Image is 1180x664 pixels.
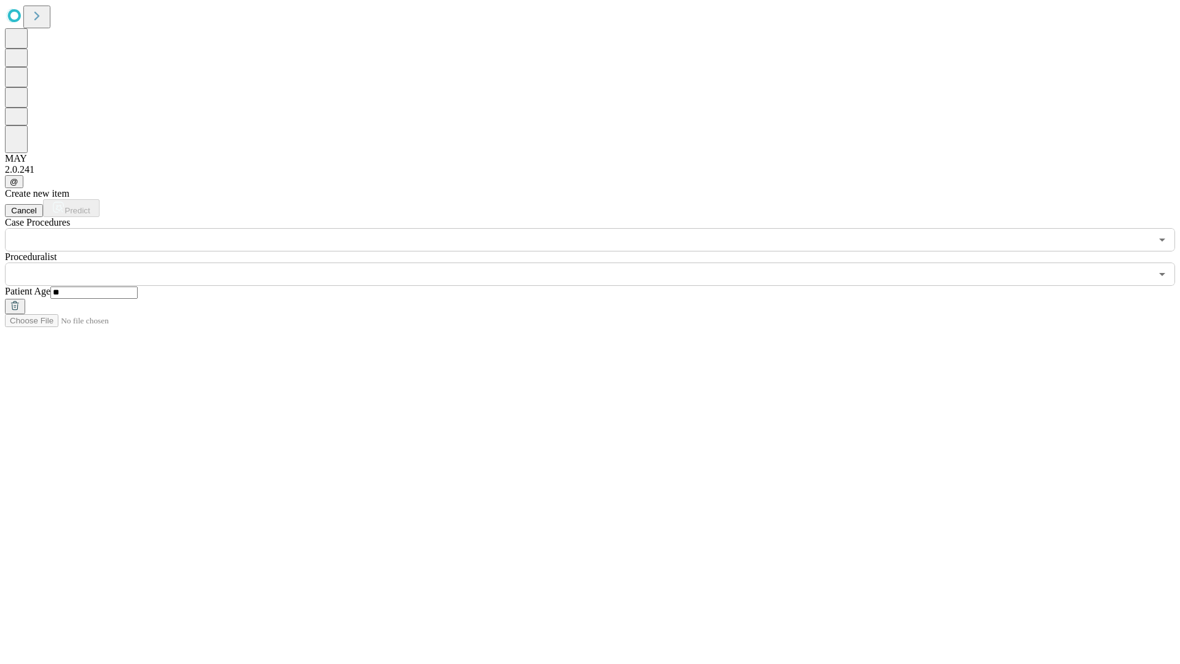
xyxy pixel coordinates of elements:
[5,217,70,227] span: Scheduled Procedure
[1154,266,1171,283] button: Open
[5,164,1175,175] div: 2.0.241
[5,204,43,217] button: Cancel
[10,177,18,186] span: @
[5,153,1175,164] div: MAY
[5,175,23,188] button: @
[5,286,50,296] span: Patient Age
[65,206,90,215] span: Predict
[1154,231,1171,248] button: Open
[43,199,100,217] button: Predict
[5,251,57,262] span: Proceduralist
[5,188,69,199] span: Create new item
[11,206,37,215] span: Cancel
